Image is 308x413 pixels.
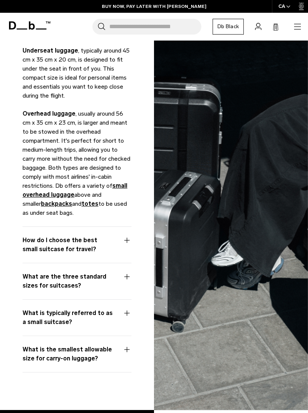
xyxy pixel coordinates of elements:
button: What is the smallest allowable size for carry-on luggage? [23,345,131,372]
p: , typically around 45 cm x 35 cm x 20 cm, is designed to fit under the seat in front of you. This... [23,46,131,100]
a: BUY NOW, PAY LATER WITH [PERSON_NAME] [102,3,207,10]
a: totes [82,200,98,207]
a: Db Black [213,19,244,35]
p: , usually around 56 cm x 35 cm x 23 cm, is larger and meant to be stowed in the overhead compartm... [23,109,131,217]
a: small overhead luggage [23,182,127,198]
a: backpacks [41,200,72,207]
button: What are the three standard sizes for suitcases? [23,272,131,299]
strong: Overhead luggage [23,110,75,117]
button: How do I choose the best small suitcase for travel? [23,236,131,263]
div: What qualifies as the smallest size for a luggage bag? [23,10,131,217]
button: What is typically referred to as a small suitcase? [23,309,131,336]
strong: Underseat luggage [23,47,78,54]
